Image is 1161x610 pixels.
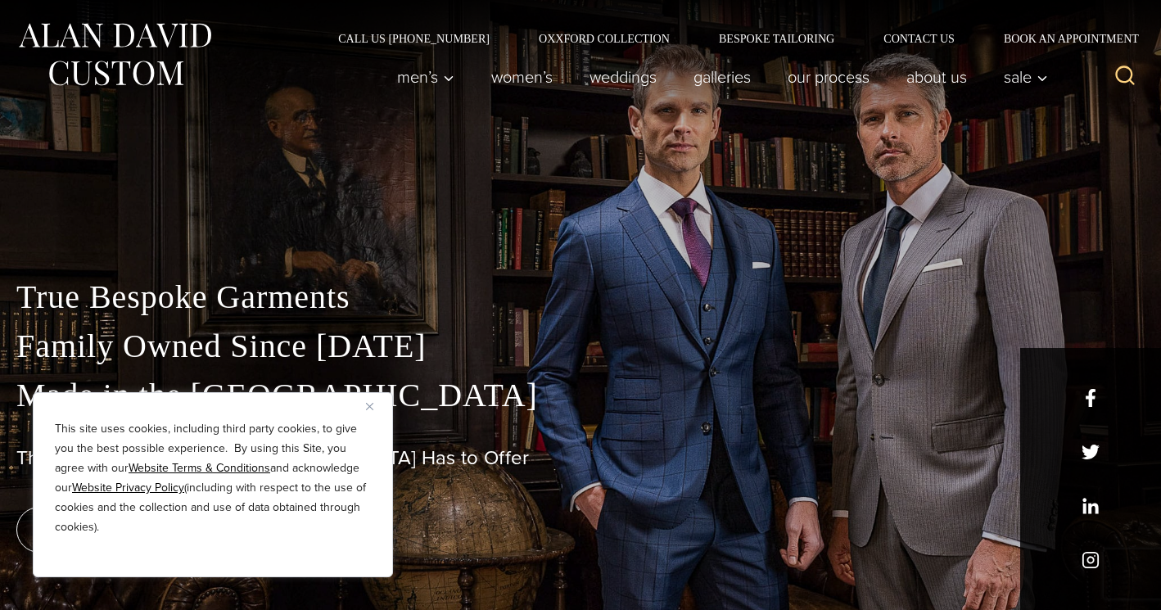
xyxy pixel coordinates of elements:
[314,33,514,44] a: Call Us [PHONE_NUMBER]
[979,33,1145,44] a: Book an Appointment
[888,61,986,93] a: About Us
[16,18,213,91] img: Alan David Custom
[1105,57,1145,97] button: View Search Form
[473,61,571,93] a: Women’s
[129,459,270,477] a: Website Terms & Conditions
[366,403,373,410] img: Close
[314,33,1145,44] nav: Secondary Navigation
[379,61,1057,93] nav: Primary Navigation
[72,479,184,496] a: Website Privacy Policy
[16,273,1145,420] p: True Bespoke Garments Family Owned Since [DATE] Made in the [GEOGRAPHIC_DATA]
[571,61,675,93] a: weddings
[16,507,246,553] a: book an appointment
[55,419,371,537] p: This site uses cookies, including third party cookies, to give you the best possible experience. ...
[366,396,386,416] button: Close
[16,446,1145,470] h1: The Best Custom Suits [GEOGRAPHIC_DATA] Has to Offer
[694,33,859,44] a: Bespoke Tailoring
[397,69,454,85] span: Men’s
[675,61,770,93] a: Galleries
[770,61,888,93] a: Our Process
[859,33,979,44] a: Contact Us
[514,33,694,44] a: Oxxford Collection
[1004,69,1048,85] span: Sale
